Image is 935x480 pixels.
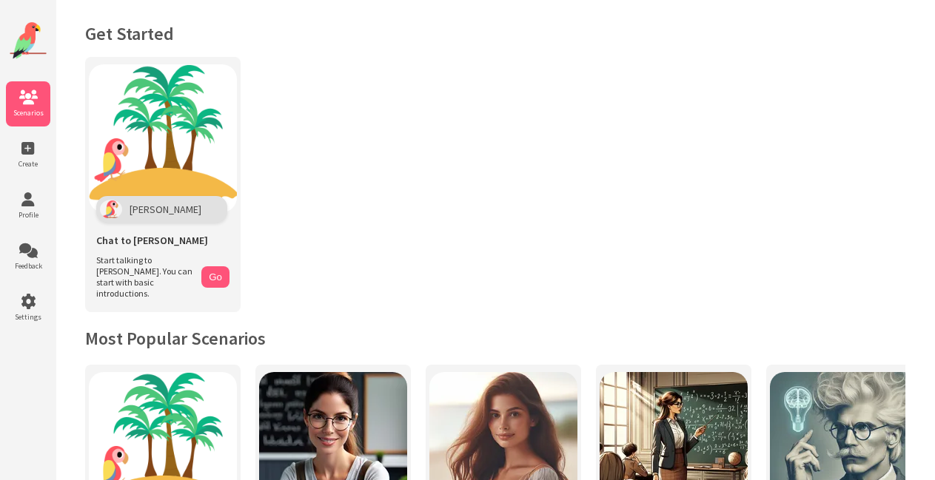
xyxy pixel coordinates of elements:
[85,327,905,350] h2: Most Popular Scenarios
[130,203,201,216] span: [PERSON_NAME]
[100,200,122,219] img: Polly
[10,22,47,59] img: Website Logo
[6,261,50,271] span: Feedback
[6,159,50,169] span: Create
[89,64,237,212] img: Chat with Polly
[6,210,50,220] span: Profile
[201,266,229,288] button: Go
[85,22,905,45] h1: Get Started
[96,234,208,247] span: Chat to [PERSON_NAME]
[96,254,194,299] span: Start talking to [PERSON_NAME]. You can start with basic introductions.
[6,312,50,322] span: Settings
[6,108,50,118] span: Scenarios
